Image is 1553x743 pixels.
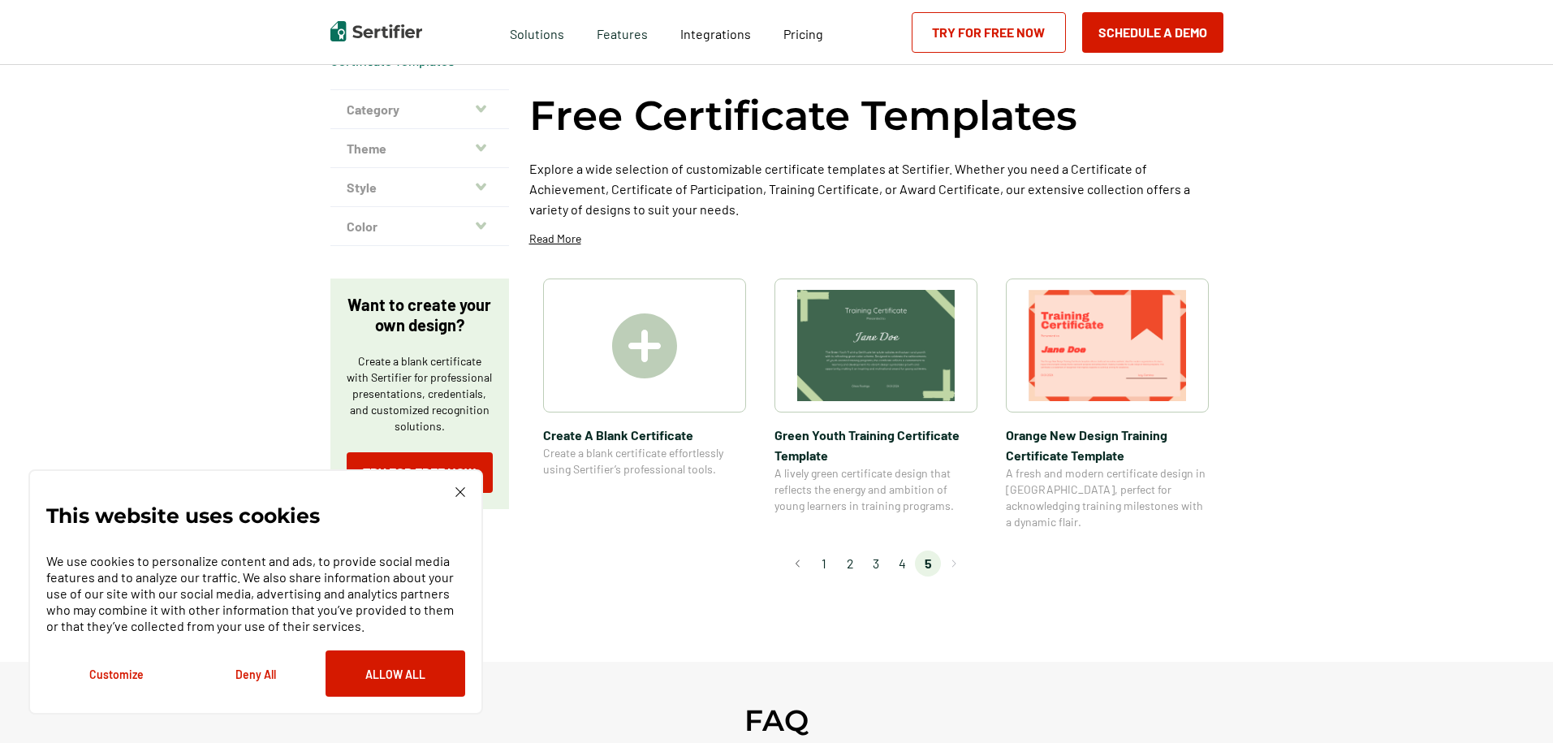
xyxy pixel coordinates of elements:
[529,89,1077,142] h1: Free Certificate Templates
[797,290,955,401] img: Green Youth Training Certificate Template
[680,22,751,42] a: Integrations
[543,425,746,445] span: Create A Blank Certificate
[1029,290,1186,401] img: Orange New Design Training Certificate Template
[1006,465,1209,530] span: A fresh and modern certificate design in [GEOGRAPHIC_DATA], perfect for acknowledging training mi...
[783,26,823,41] span: Pricing
[510,22,564,42] span: Solutions
[680,26,751,41] span: Integrations
[1006,425,1209,465] span: Orange New Design Training Certificate Template
[529,231,581,247] p: Read More
[46,508,320,524] p: This website uses cookies
[529,158,1223,219] p: Explore a wide selection of customizable certificate templates at Sertifier. Whether you need a C...
[783,22,823,42] a: Pricing
[597,22,648,42] span: Features
[330,21,422,41] img: Sertifier | Digital Credentialing Platform
[863,551,889,577] li: page 3
[347,295,493,335] p: Want to create your own design?
[837,551,863,577] li: page 2
[774,279,977,530] a: Green Youth Training Certificate TemplateGreen Youth Training Certificate TemplateA lively green ...
[326,650,465,697] button: Allow All
[330,129,509,168] button: Theme
[785,551,811,577] button: Go to previous page
[774,465,977,514] span: A lively green certificate design that reflects the energy and ambition of young learners in trai...
[941,551,967,577] button: Go to next page
[744,702,809,738] h2: FAQ
[912,12,1066,53] a: Try for Free Now
[330,168,509,207] button: Style
[1082,12,1223,53] button: Schedule a Demo
[811,551,837,577] li: page 1
[915,551,941,577] li: page 5
[543,445,746,477] span: Create a blank certificate effortlessly using Sertifier’s professional tools.
[889,551,915,577] li: page 4
[46,650,186,697] button: Customize
[1472,665,1553,743] iframe: Chat Widget
[455,487,465,497] img: Cookie Popup Close
[347,452,493,493] a: Try for Free Now
[1006,279,1209,530] a: Orange New Design Training Certificate TemplateOrange New Design Training Certificate TemplateA f...
[186,650,326,697] button: Deny All
[612,313,677,378] img: Create A Blank Certificate
[330,207,509,246] button: Color
[330,90,509,129] button: Category
[347,353,493,434] p: Create a blank certificate with Sertifier for professional presentations, credentials, and custom...
[774,425,977,465] span: Green Youth Training Certificate Template
[46,553,465,634] p: We use cookies to personalize content and ads, to provide social media features and to analyze ou...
